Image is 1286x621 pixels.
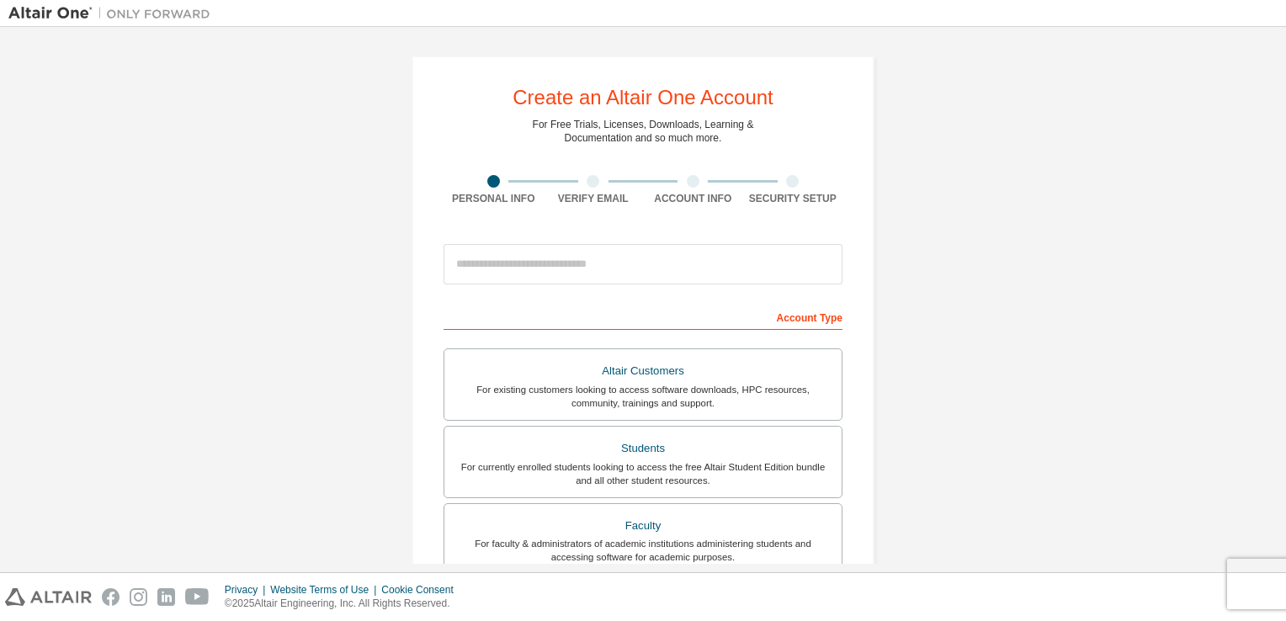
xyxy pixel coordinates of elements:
[444,303,842,330] div: Account Type
[454,537,832,564] div: For faculty & administrators of academic institutions administering students and accessing softwa...
[157,588,175,606] img: linkedin.svg
[544,192,644,205] div: Verify Email
[454,383,832,410] div: For existing customers looking to access software downloads, HPC resources, community, trainings ...
[185,588,210,606] img: youtube.svg
[270,583,381,597] div: Website Terms of Use
[381,583,463,597] div: Cookie Consent
[225,597,464,611] p: © 2025 Altair Engineering, Inc. All Rights Reserved.
[5,588,92,606] img: altair_logo.svg
[130,588,147,606] img: instagram.svg
[454,359,832,383] div: Altair Customers
[102,588,120,606] img: facebook.svg
[643,192,743,205] div: Account Info
[8,5,219,22] img: Altair One
[454,437,832,460] div: Students
[533,118,754,145] div: For Free Trials, Licenses, Downloads, Learning & Documentation and so much more.
[444,192,544,205] div: Personal Info
[225,583,270,597] div: Privacy
[743,192,843,205] div: Security Setup
[513,88,773,108] div: Create an Altair One Account
[454,460,832,487] div: For currently enrolled students looking to access the free Altair Student Edition bundle and all ...
[454,514,832,538] div: Faculty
